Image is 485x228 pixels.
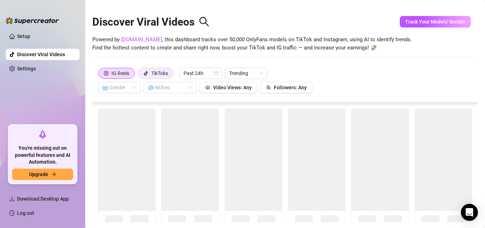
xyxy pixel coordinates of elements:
[260,82,312,93] button: Followers: Any
[9,196,15,202] span: download
[111,68,129,79] div: IG Reels
[17,66,36,71] a: Settings
[274,85,307,90] span: Followers: Any
[29,171,48,177] span: Upgrade
[199,16,209,27] span: search
[38,130,47,139] span: rocket
[51,172,56,177] span: arrow-right
[121,36,162,43] a: [DOMAIN_NAME]
[92,36,412,52] span: Powered by , this dashboard tracks over 50,000 OnlyFans models on TikTok and Instagram, using AI ...
[200,82,257,93] button: Video Views: Any
[17,210,34,216] a: Log out
[229,68,263,79] span: Trending
[213,85,252,90] span: Video Views: Any
[12,169,73,180] button: Upgradearrow-right
[17,33,30,39] a: Setup
[6,17,59,24] img: logo-BBDzfeDw.svg
[266,85,271,90] span: team
[400,16,471,27] button: Track Your Models' Socials
[405,19,465,25] span: Track Your Models' Socials
[205,85,210,90] span: eye
[17,196,69,202] span: Download Desktop App
[143,71,148,76] span: tik-tok
[92,15,209,29] h2: Discover Viral Videos
[151,68,168,79] div: TikToks
[184,68,218,79] span: Past 24h
[104,71,109,76] span: instagram
[461,204,478,221] div: Open Intercom Messenger
[214,71,218,75] span: calendar
[17,52,65,57] a: Discover Viral Videos
[12,145,73,166] span: You're missing out on powerful features and AI Automation.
